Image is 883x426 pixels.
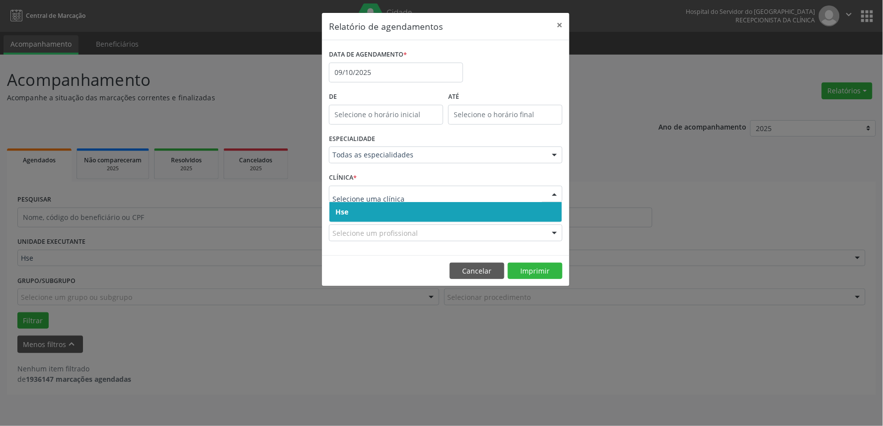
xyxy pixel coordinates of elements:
[329,89,443,105] label: De
[448,89,562,105] label: ATÉ
[335,207,348,216] span: Hse
[508,263,562,280] button: Imprimir
[329,105,443,125] input: Selecione o horário inicial
[332,189,542,209] input: Selecione uma clínica
[332,150,542,160] span: Todas as especialidades
[329,20,443,33] h5: Relatório de agendamentos
[329,63,463,82] input: Selecione uma data ou intervalo
[329,132,375,147] label: ESPECIALIDADE
[329,47,407,63] label: DATA DE AGENDAMENTO
[448,105,562,125] input: Selecione o horário final
[329,170,357,186] label: CLÍNICA
[332,228,418,238] span: Selecione um profissional
[550,13,569,37] button: Close
[450,263,504,280] button: Cancelar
